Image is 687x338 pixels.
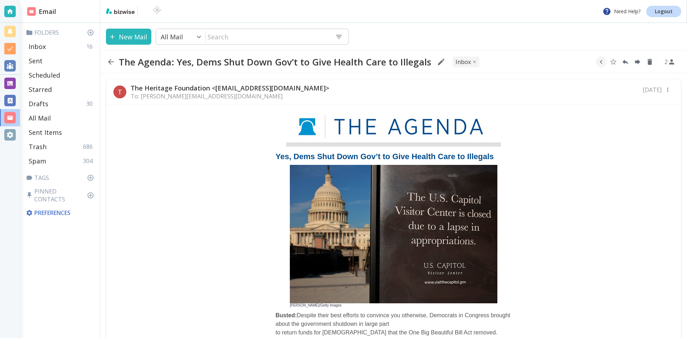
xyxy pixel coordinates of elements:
[29,71,60,79] p: Scheduled
[632,57,643,67] button: Forward
[141,6,174,17] img: BioTech International
[620,57,631,67] button: Reply
[86,100,96,108] p: 30
[661,53,678,70] button: See Participants
[26,111,97,125] div: All Mail
[83,157,96,165] p: 304
[24,206,97,220] div: Preferences
[106,79,681,105] div: TThe Heritage Foundation <[EMAIL_ADDRESS][DOMAIN_NAME]>To: [PERSON_NAME][EMAIL_ADDRESS][DOMAIN_NA...
[29,142,47,151] p: Trash
[131,92,329,100] p: To: [PERSON_NAME][EMAIL_ADDRESS][DOMAIN_NAME]
[29,57,43,65] p: Sent
[118,88,122,96] p: T
[26,154,97,168] div: Spam304
[29,157,46,165] p: Spam
[29,128,62,137] p: Sent Items
[455,58,471,66] p: INBOX
[29,99,48,108] p: Drafts
[643,86,662,94] p: [DATE]
[26,125,97,139] div: Sent Items
[26,187,97,203] p: Pinned Contacts
[206,29,329,44] input: Search
[644,57,655,67] button: Delete
[131,84,329,92] p: The Heritage Foundation <[EMAIL_ADDRESS][DOMAIN_NAME]>
[26,29,97,36] p: Folders
[646,6,681,17] a: Logout
[106,8,135,14] img: bizwise
[603,7,640,16] p: Need Help?
[106,29,151,45] button: New Mail
[27,7,36,16] img: DashboardSidebarEmail.svg
[29,42,46,51] p: Inbox
[26,174,97,182] p: Tags
[655,9,673,14] p: Logout
[26,54,97,68] div: Sent
[26,68,97,82] div: Scheduled
[86,43,96,50] p: 16
[664,58,668,66] p: 2
[26,209,96,217] p: Preferences
[26,82,97,97] div: Starred
[119,56,431,68] h2: The Agenda: Yes, Dems Shut Down Gov’t to Give Health Care to Illegals
[26,97,97,111] div: Drafts30
[29,85,52,94] p: Starred
[83,143,96,151] p: 686
[26,139,97,154] div: Trash686
[161,33,183,41] p: All Mail
[27,7,56,16] h2: Email
[26,39,97,54] div: Inbox16
[29,114,51,122] p: All Mail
